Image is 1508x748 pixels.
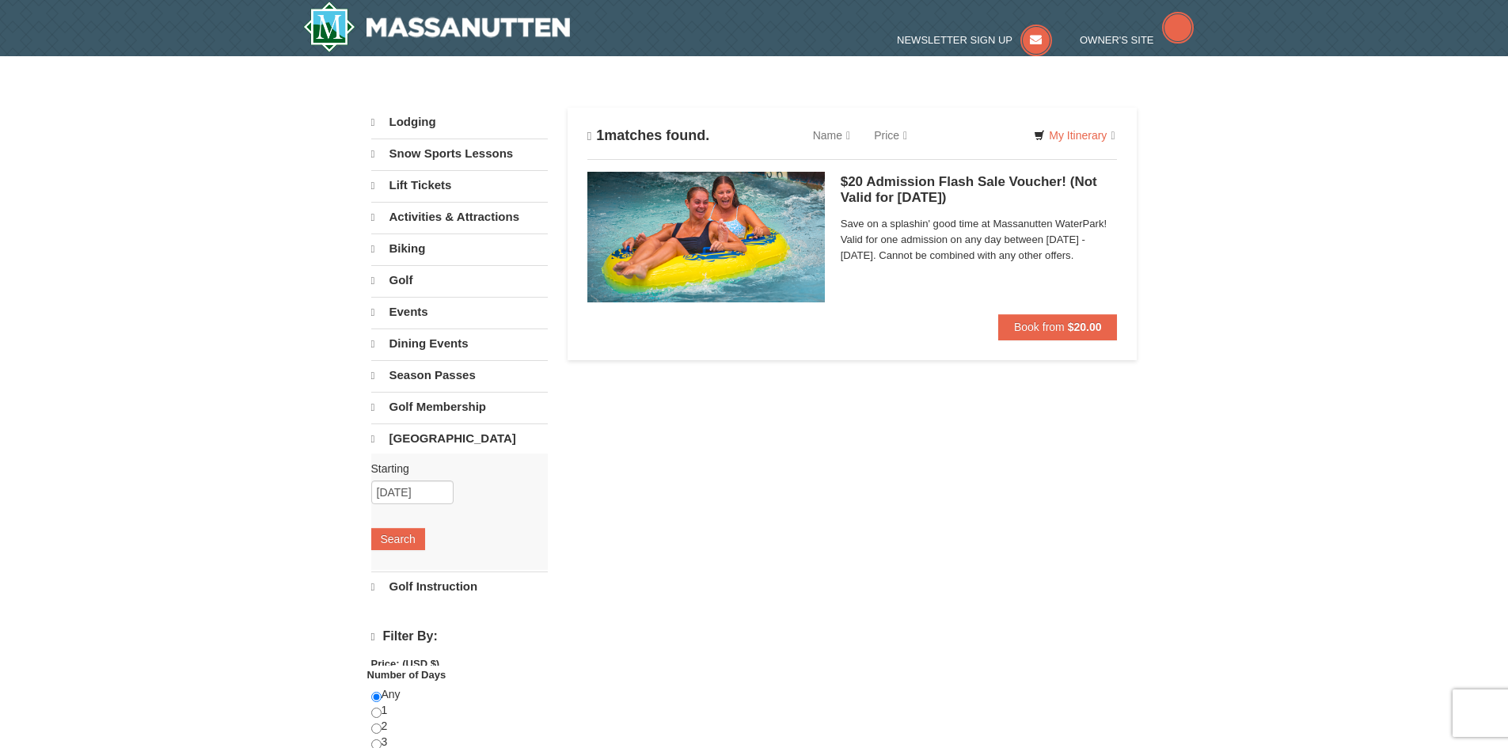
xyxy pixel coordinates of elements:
a: Name [801,120,862,151]
a: Season Passes [371,360,548,390]
label: Starting [371,461,536,477]
span: Book from [1014,321,1065,333]
button: Search [371,528,425,550]
a: Biking [371,234,548,264]
a: Price [862,120,919,151]
a: My Itinerary [1024,123,1125,147]
a: Events [371,297,548,327]
a: Dining Events [371,328,548,359]
a: [GEOGRAPHIC_DATA] [371,423,548,454]
span: Owner's Site [1080,34,1154,46]
a: Newsletter Sign Up [897,34,1052,46]
a: Golf Membership [371,392,548,422]
strong: Number of Days [367,669,446,681]
button: Book from $20.00 [998,314,1118,340]
h4: Filter By: [371,629,548,644]
img: Massanutten Resort Logo [303,2,571,52]
a: Owner's Site [1080,34,1194,46]
span: Newsletter Sign Up [897,34,1012,46]
strong: Price: (USD $) [371,658,440,670]
a: Activities & Attractions [371,202,548,232]
span: Save on a splashin' good time at Massanutten WaterPark! Valid for one admission on any day betwee... [841,216,1118,264]
img: 6619917-1620-40eb9cb2.jpg [587,172,825,302]
strong: $20.00 [1068,321,1102,333]
a: Golf [371,265,548,295]
a: Lodging [371,108,548,137]
a: Golf Instruction [371,571,548,602]
a: Snow Sports Lessons [371,139,548,169]
a: Massanutten Resort [303,2,571,52]
a: Lift Tickets [371,170,548,200]
h5: $20 Admission Flash Sale Voucher! (Not Valid for [DATE]) [841,174,1118,206]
